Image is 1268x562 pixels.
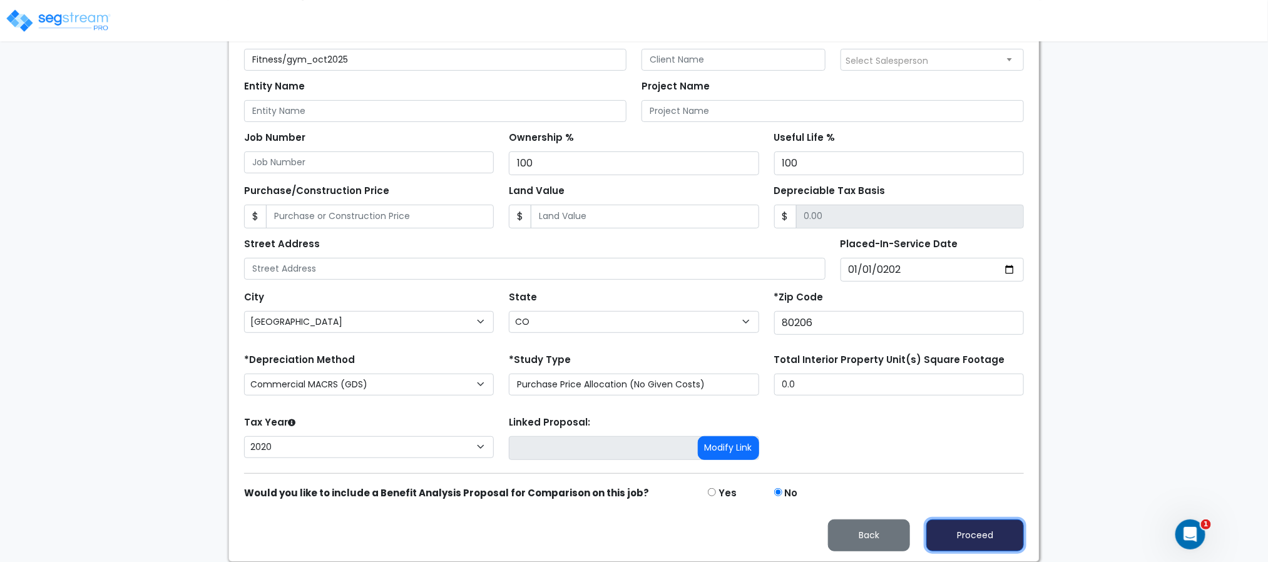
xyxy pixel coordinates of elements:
label: Total Interior Property Unit(s) Square Footage [774,353,1005,367]
label: *Zip Code [774,290,824,305]
label: *Depreciation Method [244,353,355,367]
label: Entity Name [244,79,305,94]
span: 1 [1201,519,1211,529]
input: Street Address [244,258,826,280]
input: Job Number [244,151,494,173]
label: Land Value [509,184,565,198]
button: Proceed [926,519,1024,551]
span: $ [774,205,797,228]
label: No [785,486,798,501]
button: Modify Link [698,436,759,460]
img: logo_pro_r.png [5,8,111,33]
label: *Study Type [509,353,571,367]
input: Useful Life % [774,151,1024,175]
input: Purchase or Construction Price [266,205,494,228]
span: $ [244,205,267,228]
input: Ownership % [509,151,759,175]
input: Zip Code [774,311,1024,335]
input: Project Name [642,100,1024,122]
strong: Would you like to include a Benefit Analysis Proposal for Comparison on this job? [244,486,649,499]
label: Project Name [642,79,710,94]
label: State [509,290,537,305]
label: City [244,290,264,305]
input: Land Value [531,205,759,228]
input: Study Name [244,49,626,71]
label: Yes [718,486,737,501]
label: Linked Proposal: [509,416,590,430]
input: Entity Name [244,100,626,122]
label: Street Address [244,237,320,252]
label: Useful Life % [774,131,836,145]
button: Back [828,519,910,551]
label: Job Number [244,131,305,145]
label: Purchase/Construction Price [244,184,389,198]
label: Ownership % [509,131,574,145]
input: Client Name [642,49,826,71]
label: Tax Year [244,416,295,430]
iframe: Intercom live chat [1175,519,1205,549]
label: Depreciable Tax Basis [774,184,886,198]
span: $ [509,205,531,228]
input: total square foot [774,374,1024,396]
label: Placed-In-Service Date [841,237,958,252]
input: 0.00 [796,205,1024,228]
span: Select Salesperson [846,54,929,67]
a: Back [818,526,920,542]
